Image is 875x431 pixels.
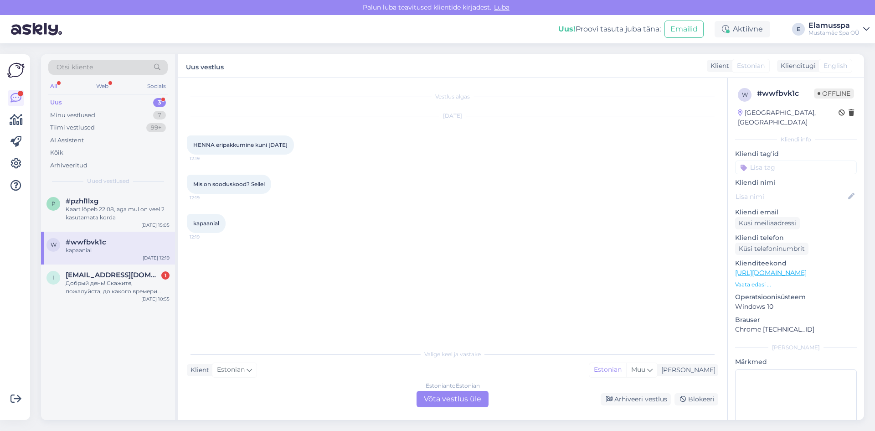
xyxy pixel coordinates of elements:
[601,393,671,405] div: Arhiveeri vestlus
[558,25,576,33] b: Uus!
[737,61,765,71] span: Estonian
[66,205,170,222] div: Kaart lõpeb 22.08, aga mul on veel 2 kasutamata korda
[50,111,95,120] div: Minu vestlused
[735,280,857,289] p: Vaata edasi ...
[735,325,857,334] p: Chrome [TECHNICAL_ID]
[664,21,704,38] button: Emailid
[777,61,816,71] div: Klienditugi
[742,91,748,98] span: w
[153,111,166,120] div: 7
[735,269,807,277] a: [URL][DOMAIN_NAME]
[735,161,857,174] input: Lisa tag
[187,112,718,120] div: [DATE]
[426,382,480,390] div: Estonian to Estonian
[217,365,245,375] span: Estonian
[50,98,62,107] div: Uus
[51,241,57,248] span: w
[735,343,857,352] div: [PERSON_NAME]
[190,155,224,162] span: 12:19
[824,61,847,71] span: English
[658,365,715,375] div: [PERSON_NAME]
[57,62,93,72] span: Otsi kliente
[50,148,63,157] div: Kõik
[814,88,854,99] span: Offline
[141,296,170,302] div: [DATE] 10:55
[735,233,857,243] p: Kliendi telefon
[161,271,170,280] div: 1
[735,149,857,159] p: Kliendi tag'id
[417,391,489,407] div: Võta vestlus üle
[7,62,25,79] img: Askly Logo
[735,178,857,187] p: Kliendi nimi
[66,271,160,279] span: irinavinn@mail.ru
[145,80,168,92] div: Socials
[50,161,87,170] div: Arhiveeritud
[50,136,84,145] div: AI Assistent
[792,23,805,36] div: E
[94,80,110,92] div: Web
[735,357,857,367] p: Märkmed
[589,363,626,377] div: Estonian
[66,197,98,205] span: #pzhl1lxg
[51,200,56,207] span: p
[52,274,54,281] span: i
[153,98,166,107] div: 3
[187,350,718,358] div: Valige keel ja vastake
[146,123,166,132] div: 99+
[193,181,265,187] span: Mis on sooduskood? Sellel
[735,208,857,217] p: Kliendi email
[631,365,645,374] span: Muu
[735,292,857,302] p: Operatsioonisüsteem
[735,243,808,255] div: Küsi telefoninumbrit
[48,80,59,92] div: All
[715,21,770,37] div: Aktiivne
[674,393,718,405] div: Blokeeri
[808,29,860,36] div: Mustamäe Spa OÜ
[735,315,857,325] p: Brauser
[558,24,661,35] div: Proovi tasuta juba täna:
[141,222,170,228] div: [DATE] 15:05
[50,123,95,132] div: Tiimi vestlused
[193,141,288,148] span: HENNA eripakkumine kuni [DATE]
[738,108,839,127] div: [GEOGRAPHIC_DATA], [GEOGRAPHIC_DATA]
[66,238,106,246] span: #wwfbvk1c
[66,246,170,254] div: kapaanial
[808,22,870,36] a: ElamusspaMustamäe Spa OÜ
[735,217,800,229] div: Küsi meiliaadressi
[187,93,718,101] div: Vestlus algas
[491,3,512,11] span: Luba
[707,61,729,71] div: Klient
[193,220,219,227] span: kapaanial
[186,60,224,72] label: Uus vestlus
[87,177,129,185] span: Uued vestlused
[735,259,857,268] p: Klienditeekond
[66,279,170,296] div: Добрый день! Скажите, пожалуйста, до какого времери действует льготное предложение 145 евро - 10 ...
[736,192,846,202] input: Lisa nimi
[808,22,860,29] div: Elamusspa
[190,234,224,240] span: 12:19
[187,365,209,375] div: Klient
[735,302,857,312] p: Windows 10
[143,254,170,261] div: [DATE] 12:19
[757,88,814,99] div: # wwfbvk1c
[735,135,857,144] div: Kliendi info
[190,194,224,201] span: 12:19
